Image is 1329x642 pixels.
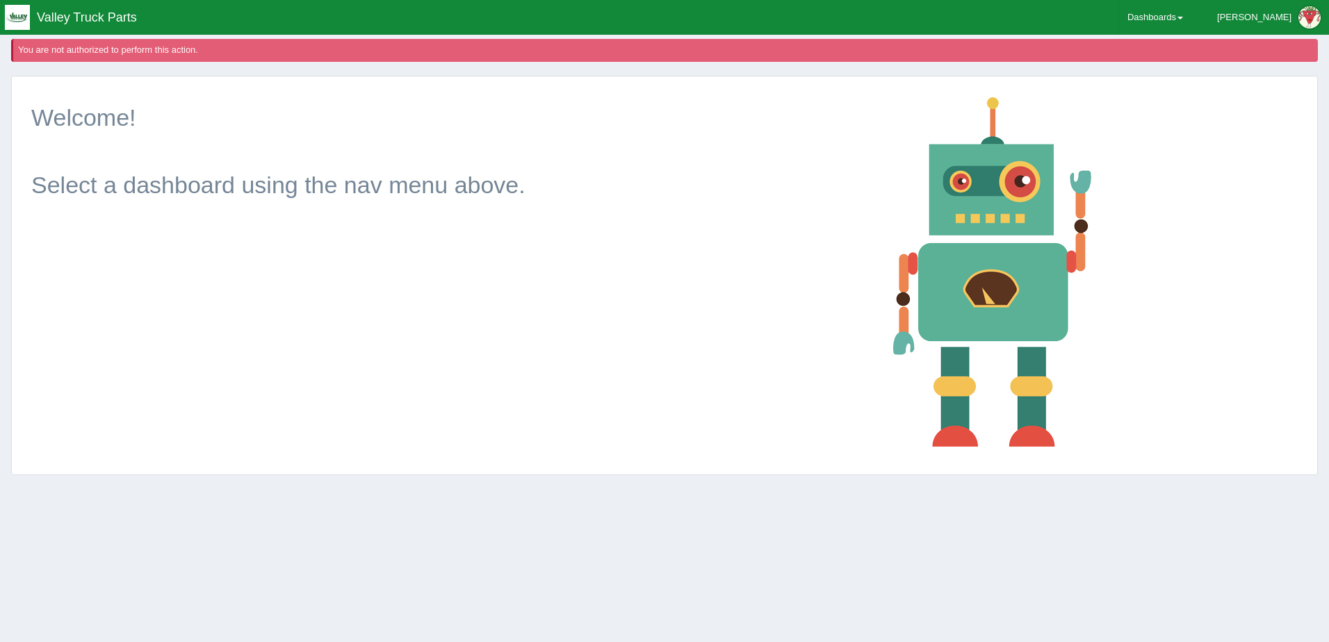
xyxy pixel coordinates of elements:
p: Welcome! Select a dashboard using the nav menu above. [31,101,872,202]
img: robot-18af129d45a23e4dba80317a7b57af8f57279c3d1c32989fc063bd2141a5b856.png [883,87,1104,456]
span: Valley Truck Parts [37,10,137,24]
div: You are not authorized to perform this action. [18,44,1315,57]
div: [PERSON_NAME] [1217,3,1291,31]
img: Profile Picture [1298,6,1321,28]
img: q1blfpkbivjhsugxdrfq.png [5,5,30,30]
